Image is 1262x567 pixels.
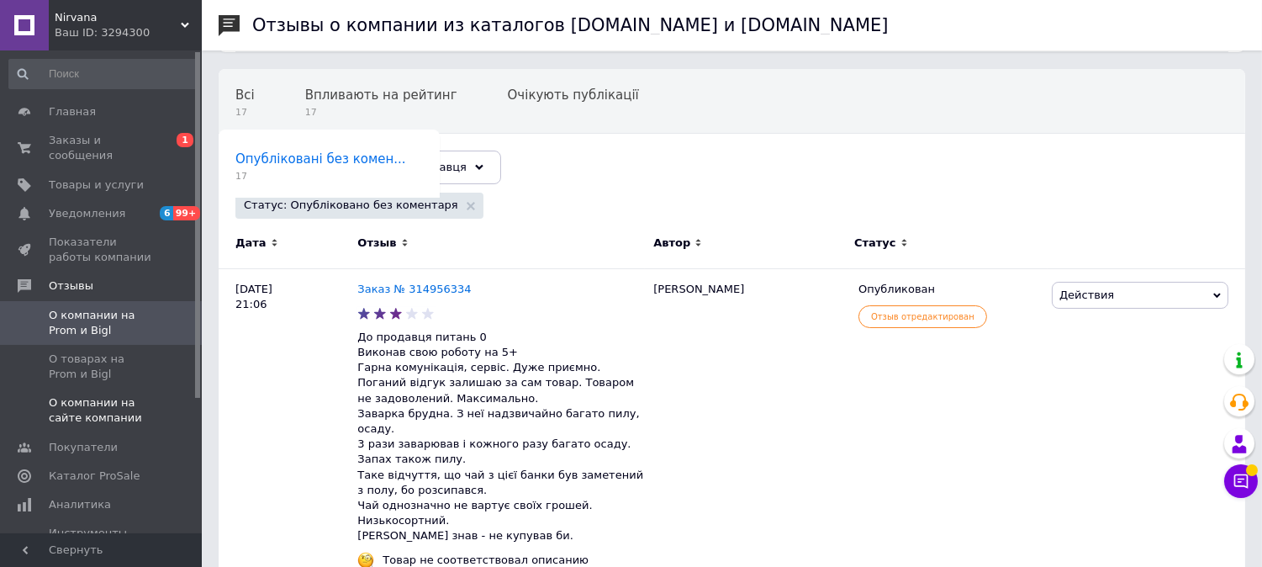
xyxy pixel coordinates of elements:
span: Отзыв отредактирован [858,305,987,328]
span: 1 [177,133,193,147]
span: Отзыв [357,236,396,251]
span: 17 [235,170,406,183]
span: Дата [235,236,267,251]
span: Показатели работы компании [49,235,156,265]
p: До продавця питань 0 Виконав свою роботу на 5+ Гарна комунікація, сервіс. Дуже приємно. Поганий в... [357,330,645,544]
span: О компании на Prom и Bigl [49,308,156,338]
a: Заказ № 314956334 [357,283,471,295]
span: 99+ [173,206,201,220]
span: Статус [854,236,896,251]
span: 6 [160,206,173,220]
span: Статус: Опубліковано без коментаря [244,198,458,213]
span: Товары и услуги [49,178,144,193]
span: Инструменты вебмастера и SEO [49,526,156,556]
div: Ваш ID: 3294300 [55,25,202,40]
span: Аналитика [49,497,111,512]
div: Опубліковані без коментаря [219,134,440,198]
span: Действия [1059,289,1114,301]
span: Опубліковані без комен... [235,151,406,167]
span: 17 [305,106,457,119]
span: Покупатели [49,440,118,455]
span: Nirvana [55,10,181,25]
span: 17 [235,106,255,119]
button: Чат с покупателем [1224,464,1258,498]
span: Очікують публікації [508,87,639,103]
span: Главная [49,104,96,119]
div: Опубликован [858,282,1039,297]
span: О товарах на Prom и Bigl [49,352,156,382]
span: Уведомления [49,206,125,221]
span: Заказы и сообщения [49,133,156,163]
span: О компании на сайте компании [49,395,156,426]
input: Поиск [8,59,198,89]
h1: Отзывы о компании из каталогов [DOMAIN_NAME] и [DOMAIN_NAME] [252,15,889,35]
span: Всі [235,87,255,103]
span: Каталог ProSale [49,469,140,484]
span: Впливають на рейтинг [305,87,457,103]
span: Автор [653,236,690,251]
span: Отзывы [49,278,93,294]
